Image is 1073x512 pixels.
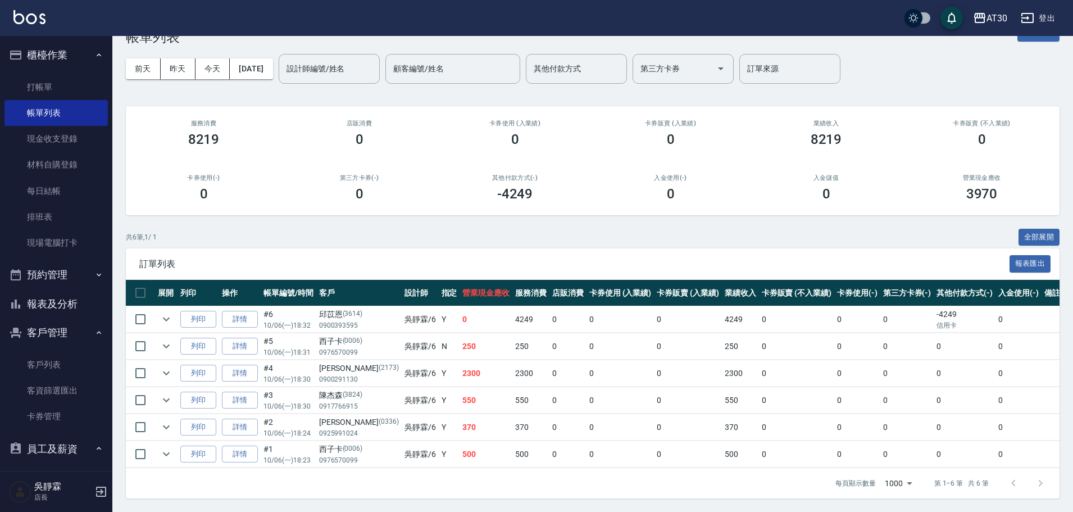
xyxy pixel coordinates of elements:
button: 前天 [126,58,161,79]
th: 入金使用(-) [995,280,1042,306]
span: 訂單列表 [139,259,1010,270]
th: 第三方卡券(-) [880,280,934,306]
td: 0 [549,360,586,387]
td: #3 [261,387,316,414]
td: 0 [834,306,880,333]
th: 卡券使用(-) [834,280,880,306]
th: 其他付款方式(-) [934,280,995,306]
a: 員工列表 [4,468,108,493]
a: 每日結帳 [4,178,108,204]
th: 店販消費 [549,280,586,306]
td: 0 [880,387,934,414]
th: 營業現金應收 [460,280,512,306]
th: 設計師 [402,280,439,306]
p: (0006) [343,443,363,455]
h2: 入金儲值 [762,174,890,182]
h2: 卡券使用 (入業績) [451,120,579,127]
h3: 0 [667,132,675,147]
h2: 卡券販賣 (不入業績) [917,120,1046,127]
td: 2300 [722,360,759,387]
td: 吳靜霖 /6 [402,414,439,441]
p: 0925991024 [319,428,399,438]
th: 操作 [219,280,261,306]
h3: 3970 [966,186,998,202]
button: 客戶管理 [4,318,108,347]
td: #2 [261,414,316,441]
td: 0 [759,414,834,441]
td: 0 [880,306,934,333]
td: 0 [880,441,934,468]
button: Open [712,60,730,78]
th: 列印 [178,280,219,306]
td: Y [439,360,460,387]
p: 0900291130 [319,374,399,384]
button: 列印 [180,338,216,355]
th: 備註 [1042,280,1063,306]
a: 詳情 [222,311,258,328]
h3: -4249 [497,186,533,202]
button: 預約管理 [4,260,108,289]
h2: 第三方卡券(-) [295,174,424,182]
td: 0 [995,441,1042,468]
td: 0 [586,360,654,387]
td: 0 [586,387,654,414]
th: 客戶 [316,280,402,306]
td: 0 [995,333,1042,360]
button: expand row [158,419,175,436]
h3: 服務消費 [139,120,268,127]
td: 0 [460,306,512,333]
h2: 入金使用(-) [606,174,735,182]
h3: 8219 [188,132,220,147]
td: 0 [654,333,722,360]
img: Logo [13,10,46,24]
h3: 0 [200,186,208,202]
td: 0 [654,414,722,441]
button: 登出 [1016,8,1060,29]
button: 櫃檯作業 [4,40,108,70]
div: 陳杰森 [319,389,399,401]
a: 排班表 [4,204,108,230]
h2: 卡券使用(-) [139,174,268,182]
td: #5 [261,333,316,360]
td: N [439,333,460,360]
th: 指定 [439,280,460,306]
td: Y [439,414,460,441]
button: expand row [158,392,175,409]
td: 0 [834,414,880,441]
h3: 帳單列表 [126,29,180,45]
button: 列印 [180,419,216,436]
td: 0 [654,441,722,468]
div: 西子卡 [319,336,399,347]
div: 西子卡 [319,443,399,455]
td: Y [439,441,460,468]
button: AT30 [969,7,1012,30]
td: 0 [934,387,995,414]
p: (0336) [379,416,399,428]
td: 0 [934,333,995,360]
a: 詳情 [222,338,258,355]
td: 0 [586,306,654,333]
h3: 0 [356,132,363,147]
th: 帳單編號/時間 [261,280,316,306]
h3: 0 [822,186,830,202]
td: 0 [549,333,586,360]
td: 370 [722,414,759,441]
button: 列印 [180,392,216,409]
td: 0 [759,306,834,333]
td: 550 [460,387,512,414]
td: 吳靜霖 /6 [402,441,439,468]
a: 詳情 [222,419,258,436]
td: 0 [934,414,995,441]
p: 0917766915 [319,401,399,411]
a: 帳單列表 [4,100,108,126]
td: 0 [549,414,586,441]
p: 10/06 (一) 18:24 [263,428,313,438]
td: 0 [880,360,934,387]
a: 報表匯出 [1010,258,1051,269]
a: 現金收支登錄 [4,126,108,152]
td: 0 [995,306,1042,333]
td: 250 [722,333,759,360]
button: 全部展開 [1019,229,1060,246]
th: 卡券販賣 (入業績) [654,280,722,306]
button: 今天 [195,58,230,79]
